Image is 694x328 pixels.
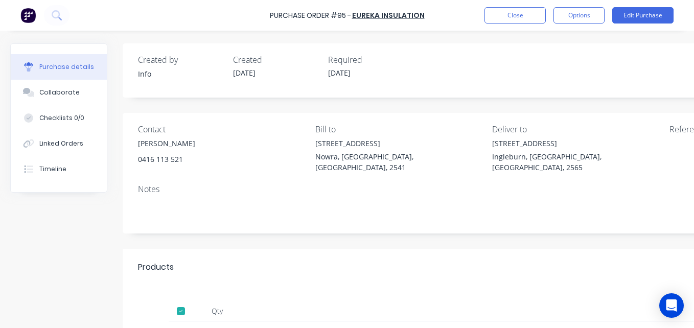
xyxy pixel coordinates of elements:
img: Factory [20,8,36,23]
div: Purchase details [39,62,94,72]
div: Timeline [39,165,66,174]
div: Created [233,54,320,66]
div: Info [138,68,225,79]
button: Linked Orders [11,131,107,156]
div: Collaborate [39,88,80,97]
div: [STREET_ADDRESS] [492,138,662,149]
div: Open Intercom Messenger [659,293,684,318]
div: [STREET_ADDRESS] [315,138,485,149]
div: Deliver to [492,123,662,135]
button: Collaborate [11,80,107,105]
div: Linked Orders [39,139,83,148]
div: Purchase Order #95 - [270,10,351,21]
button: Purchase details [11,54,107,80]
div: Nowra, [GEOGRAPHIC_DATA], [GEOGRAPHIC_DATA], 2541 [315,151,485,173]
div: Ingleburn, [GEOGRAPHIC_DATA], [GEOGRAPHIC_DATA], 2565 [492,151,662,173]
a: Eureka Insulation [352,10,425,20]
div: [PERSON_NAME] [138,138,195,149]
button: Options [553,7,605,24]
div: Checklists 0/0 [39,113,84,123]
button: Close [484,7,546,24]
button: Edit Purchase [612,7,674,24]
div: Qty [194,301,240,321]
button: Checklists 0/0 [11,105,107,131]
div: Contact [138,123,308,135]
div: Required [328,54,415,66]
div: Created by [138,54,225,66]
div: Products [138,261,174,273]
div: 0416 113 521 [138,154,195,165]
div: Bill to [315,123,485,135]
button: Timeline [11,156,107,182]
